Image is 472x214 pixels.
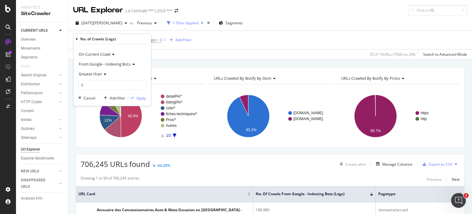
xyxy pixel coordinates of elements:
[214,75,271,81] span: URLs Crawled By Botify By dom
[21,72,57,79] a: Search Engines
[21,146,64,153] a: Url Explorer
[429,162,452,167] div: Export as CSV
[423,52,467,57] div: Switch to Advanced Mode
[79,61,131,67] span: From Google - Indexing Bots
[167,36,192,44] button: Add Filter
[21,45,40,52] div: Movements
[173,20,199,26] div: 1 Filter Applied
[166,106,175,110] text: cote/*
[408,5,467,16] input: Find a URL
[21,36,64,43] a: Overview
[166,112,197,116] text: fiches-techniques/*
[21,135,57,141] a: Sitemaps
[421,111,429,115] text: https
[340,73,454,83] h4: URLs Crawled By Botify By proto
[337,159,366,169] button: Create alert
[374,160,412,168] button: Manage Columns
[166,123,177,128] text: Autres
[21,117,57,123] a: Inlinks
[79,71,102,77] span: Greater than
[21,72,46,79] div: Search Engines
[451,193,466,208] iframe: Intercom live chat
[21,155,64,162] a: Explorer Bookmarks
[21,63,36,70] a: Visits
[136,95,146,100] div: Apply
[421,117,427,121] text: http
[21,90,42,96] div: Performance
[370,52,415,57] div: 35.31 % URLs ( 706K on 2M )
[21,126,57,132] a: Outlinks
[21,36,36,43] div: Overview
[110,95,125,100] div: Add filter
[21,155,54,162] div: Explorer Bookmarks
[81,89,203,143] svg: A chart.
[21,81,57,87] a: Distribution
[104,118,112,123] text: 12%
[378,207,462,213] div: /annuaire/accueil
[21,195,42,202] div: Analysis Info
[21,168,57,175] a: NEW URLS
[21,63,30,70] div: Visits
[213,73,327,83] h4: URLs Crawled By Botify By dom
[80,36,116,42] div: No. of Crawls (Logs)
[21,108,34,114] div: Content
[166,133,171,138] text: 1/2
[21,99,42,105] div: HTTP Codes
[21,195,64,202] a: Analysis Info
[371,129,381,133] text: 99.7%
[382,162,412,167] div: Manage Columns
[21,54,64,61] a: Segments
[421,50,467,59] button: Switch to Advanced Mode
[21,126,34,132] div: Outlinks
[128,114,138,118] text: 49.9%
[21,99,57,105] a: HTTP Codes
[427,176,442,183] button: Previous
[345,162,366,167] div: Create alert
[130,20,135,26] span: vs
[21,10,63,17] div: SiteCrawler
[156,163,170,168] div: -44.28%
[226,20,243,26] span: Segments
[420,159,452,169] button: Export as CSV
[21,45,64,52] a: Movements
[157,37,159,42] span: >
[452,176,460,183] button: Next
[73,5,123,15] div: URL Explorer
[78,191,246,197] span: URL Card
[160,36,162,44] span: 0
[21,177,52,190] div: DISAPPEARED URLS
[81,176,140,183] div: Showing 1 to 50 of 706,245 entries
[76,95,95,101] button: Cancel
[21,90,57,96] a: Performance
[21,27,48,34] div: CURRENT URLS
[21,54,37,61] div: Segments
[21,27,57,34] a: CURRENT URLS
[21,81,40,87] div: Distribution
[246,128,256,132] text: 93.2%
[378,191,450,197] span: pagetype
[216,18,245,28] button: Segments
[84,95,95,100] div: Cancel
[101,95,125,101] button: Add filter
[128,95,146,101] button: Apply
[166,100,183,104] text: listingPA/*
[81,159,150,169] span: 706,245 URLs found
[21,117,32,123] div: Inlinks
[79,51,110,57] span: On Current Crawl
[208,89,331,143] svg: A chart.
[21,177,57,190] a: DISAPPEARED URLS
[175,37,192,42] div: Add Filter
[256,207,373,213] div: 168,989
[166,94,182,99] text: detailPA/*
[135,20,152,26] span: Previous
[166,118,176,122] text: Pros/*
[464,193,469,198] span: 1
[335,89,458,143] div: A chart.
[81,20,122,26] span: 2025 Jan. 7th
[135,18,159,28] button: Previous
[293,111,323,115] text: [DOMAIN_NAME]
[206,20,211,26] div: times
[175,9,178,13] div: arrow-right-arrow-left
